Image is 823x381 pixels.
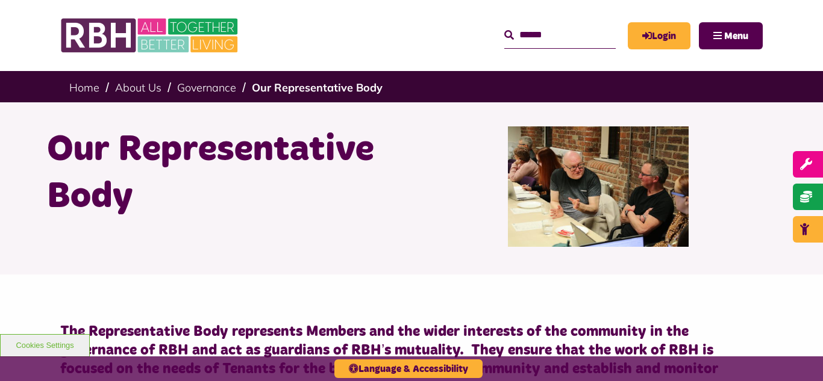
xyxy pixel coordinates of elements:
a: Governance [177,81,236,94]
a: About Us [115,81,161,94]
h1: Our Representative Body [47,126,402,220]
a: Home [69,81,99,94]
span: Menu [724,31,748,41]
a: MyRBH [628,22,690,49]
button: Language & Accessibility [334,359,483,378]
a: Our Representative Body [252,81,383,94]
img: RBH [60,12,241,59]
img: Rep Body [508,126,689,247]
iframe: Netcall Web Assistant for live chat [769,327,823,381]
button: Navigation [699,22,763,49]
